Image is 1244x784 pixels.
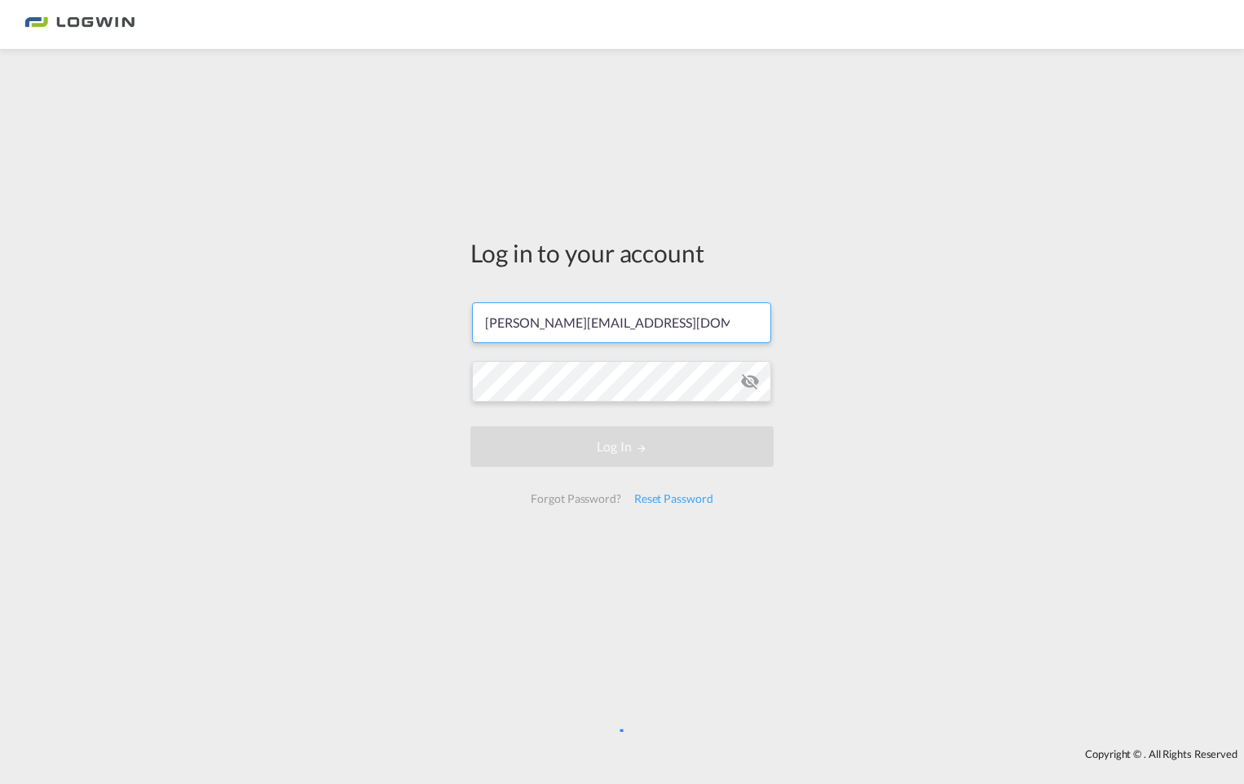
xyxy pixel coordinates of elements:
[740,372,760,391] md-icon: icon-eye-off
[524,484,627,513] div: Forgot Password?
[628,484,720,513] div: Reset Password
[470,426,774,467] button: LOGIN
[472,302,771,343] input: Enter email/phone number
[24,7,135,43] img: 2761ae10d95411efa20a1f5e0282d2d7.png
[470,236,774,270] div: Log in to your account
